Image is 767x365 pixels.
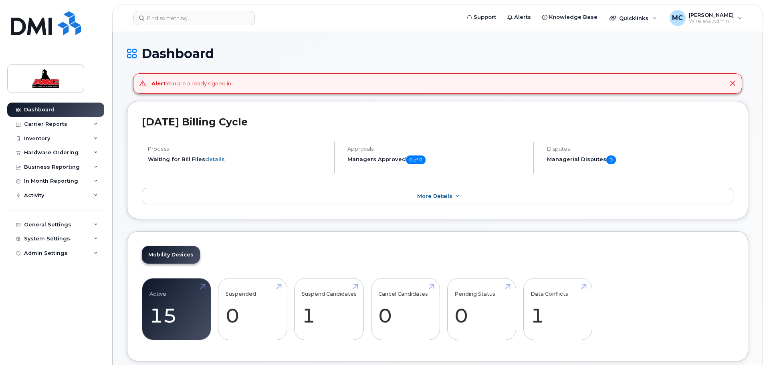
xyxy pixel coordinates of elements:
a: details [205,156,225,162]
h4: Process [148,146,327,152]
a: Active 15 [149,283,204,336]
li: Waiting for Bill Files [148,155,327,163]
span: More Details [417,193,452,199]
a: Suspend Candidates 1 [302,283,357,336]
h1: Dashboard [127,46,748,60]
a: Data Conflicts 1 [531,283,585,336]
a: Suspended 0 [226,283,280,336]
a: Pending Status 0 [454,283,509,336]
span: 0 of 0 [406,155,426,164]
h5: Managerial Disputes [547,155,733,164]
h5: Managers Approved [347,155,527,164]
div: You are already signed in. [151,80,232,87]
span: 0 [606,155,616,164]
h4: Approvals [347,146,527,152]
h4: Disputes [547,146,733,152]
a: Cancel Candidates 0 [378,283,432,336]
strong: Alert [151,80,166,87]
h2: [DATE] Billing Cycle [142,116,733,128]
a: Mobility Devices [142,246,200,264]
